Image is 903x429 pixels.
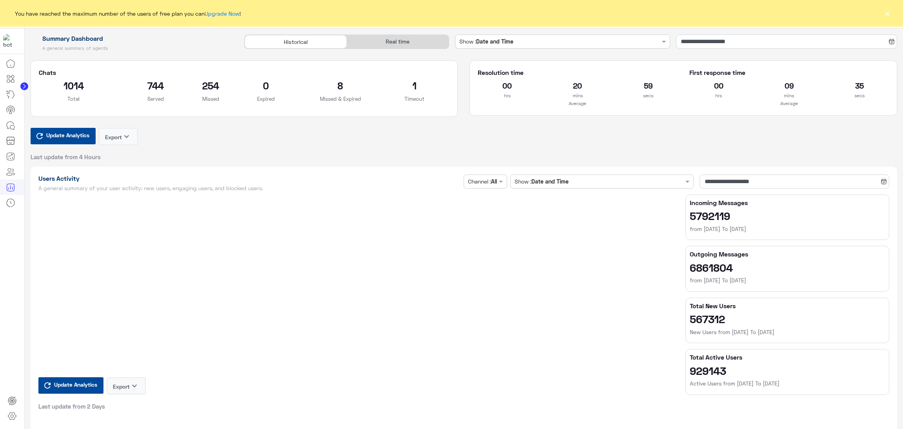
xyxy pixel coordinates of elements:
h2: 6861804 [690,261,885,274]
p: Expired [231,95,301,103]
h2: 59 [619,79,678,92]
h5: Outgoing Messages [690,250,885,258]
h6: from [DATE] To [DATE] [690,276,885,284]
h2: 929143 [690,364,885,377]
img: 1403182699927242 [3,34,17,48]
span: Update Analytics [44,130,91,140]
h2: 0 [231,79,301,92]
h1: Users Activity [38,175,461,182]
span: Update Analytics [52,379,99,390]
p: Average [689,100,889,107]
h2: 00 [689,79,748,92]
h5: Incoming Messages [690,199,885,207]
h5: Total New Users [690,302,885,310]
span: You have reached the maximum number of the users of free plan you can ! [15,9,241,18]
p: mins [548,92,607,100]
h5: Total Active Users [690,353,885,361]
h2: 8 [313,79,368,92]
h2: 20 [548,79,607,92]
h2: 1014 [39,79,109,92]
h6: Active Users from [DATE] To [DATE] [690,380,885,387]
h2: 5792119 [690,209,885,222]
h5: A general summary of your user activity: new users, engaging users, and blocked users. [38,185,461,191]
button: × [883,9,891,17]
i: keyboard_arrow_down [130,381,139,391]
p: secs [619,92,678,100]
p: hrs [478,92,537,100]
p: secs [830,92,889,100]
p: mins [760,92,818,100]
p: Average [478,100,677,107]
button: Update Analytics [38,377,103,394]
p: Missed [202,95,219,103]
h2: 1 [379,79,450,92]
h5: Resolution time [478,69,677,76]
h2: 567312 [690,313,885,325]
div: Real time [347,35,449,49]
h5: First response time [689,69,889,76]
div: Historical [245,35,346,49]
span: Last update from 4 Hours [31,153,101,161]
a: Upgrade Now [205,10,239,17]
h5: A general summary of agents [31,45,236,51]
button: Exportkeyboard_arrow_down [99,128,138,145]
p: Total [39,95,109,103]
button: Update Analytics [31,128,96,144]
h6: from [DATE] To [DATE] [690,225,885,233]
h6: New Users from [DATE] To [DATE] [690,328,885,336]
i: keyboard_arrow_down [122,132,131,141]
p: hrs [689,92,748,100]
h2: 35 [830,79,889,92]
h2: 744 [120,79,190,92]
h5: Chats [39,69,450,76]
h1: Summary Dashboard [31,35,236,42]
p: Missed & Expired [313,95,368,103]
h2: 00 [478,79,537,92]
span: Last update from 2 Days [38,402,105,410]
h2: 09 [760,79,818,92]
button: Exportkeyboard_arrow_down [107,377,146,394]
p: Served [120,95,190,103]
p: Timeout [379,95,450,103]
h2: 254 [202,79,219,92]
